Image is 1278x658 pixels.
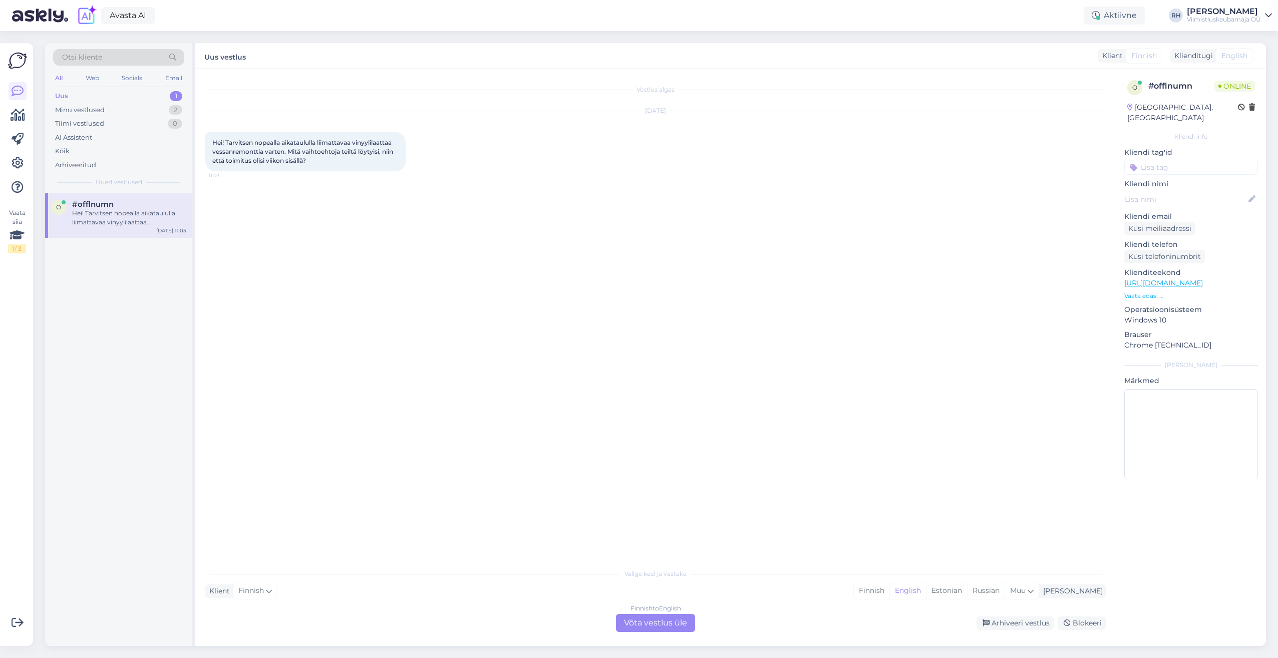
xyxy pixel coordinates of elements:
span: Otsi kliente [62,52,102,63]
div: Kliendi info [1124,132,1258,141]
div: Klient [1098,51,1123,61]
div: [GEOGRAPHIC_DATA], [GEOGRAPHIC_DATA] [1127,102,1238,123]
span: o [1132,84,1137,91]
span: o [56,203,61,211]
div: Hei! Tarvitsen nopealla aikataululla liimattavaa vinyylilaattaa vessanremonttia varten. Mitä vaih... [72,209,186,227]
div: Küsi telefoninumbrit [1124,250,1205,263]
p: Windows 10 [1124,315,1258,325]
p: Kliendi nimi [1124,179,1258,189]
div: Viimistluskaubamaja OÜ [1187,16,1261,24]
div: Minu vestlused [55,105,105,115]
div: # offlnumn [1148,80,1214,92]
p: Operatsioonisüsteem [1124,304,1258,315]
div: [PERSON_NAME] [1124,361,1258,370]
p: Kliendi telefon [1124,239,1258,250]
div: Klienditugi [1170,51,1213,61]
a: [URL][DOMAIN_NAME] [1124,278,1203,287]
input: Lisa tag [1124,160,1258,175]
div: [PERSON_NAME] [1187,8,1261,16]
img: Askly Logo [8,51,27,70]
span: Uued vestlused [96,178,142,187]
span: Muu [1010,586,1026,595]
div: All [53,72,65,85]
div: 2 [169,105,182,115]
p: Klienditeekond [1124,267,1258,278]
span: Online [1214,81,1255,92]
div: RH [1169,9,1183,23]
div: 1 / 3 [8,244,26,253]
div: Valige keel ja vastake [205,569,1106,578]
div: Finnish [854,583,889,598]
div: Russian [967,583,1005,598]
p: Brauser [1124,330,1258,340]
p: Kliendi email [1124,211,1258,222]
div: 1 [170,91,182,101]
div: [PERSON_NAME] [1039,586,1103,596]
div: Arhiveeritud [55,160,96,170]
div: Finnish to English [630,604,681,613]
span: #offlnumn [72,200,114,209]
span: Hei! Tarvitsen nopealla aikataululla liimattavaa vinyylilaattaa vessanremonttia varten. Mitä vaih... [212,139,395,164]
div: 0 [168,119,182,129]
span: Finnish [1131,51,1157,61]
div: Estonian [926,583,967,598]
img: explore-ai [76,5,97,26]
div: Tiimi vestlused [55,119,104,129]
span: English [1221,51,1247,61]
div: Klient [205,586,230,596]
div: Uus [55,91,68,101]
div: Socials [120,72,144,85]
div: English [889,583,926,598]
span: Finnish [238,585,264,596]
div: [DATE] [205,106,1106,115]
span: 11:03 [208,172,246,179]
div: Arhiveeri vestlus [977,616,1054,630]
p: Kliendi tag'id [1124,147,1258,158]
div: [DATE] 11:03 [156,227,186,234]
div: Küsi meiliaadressi [1124,222,1195,235]
label: Uus vestlus [204,49,246,63]
div: Võta vestlus üle [616,614,695,632]
a: Avasta AI [101,7,155,24]
div: Aktiivne [1084,7,1145,25]
div: Web [84,72,101,85]
div: Vestlus algas [205,85,1106,94]
p: Märkmed [1124,376,1258,386]
p: Vaata edasi ... [1124,291,1258,300]
div: AI Assistent [55,133,92,143]
div: Kõik [55,146,70,156]
div: Blokeeri [1058,616,1106,630]
input: Lisa nimi [1125,194,1246,205]
div: Email [163,72,184,85]
a: [PERSON_NAME]Viimistluskaubamaja OÜ [1187,8,1272,24]
div: Vaata siia [8,208,26,253]
p: Chrome [TECHNICAL_ID] [1124,340,1258,351]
